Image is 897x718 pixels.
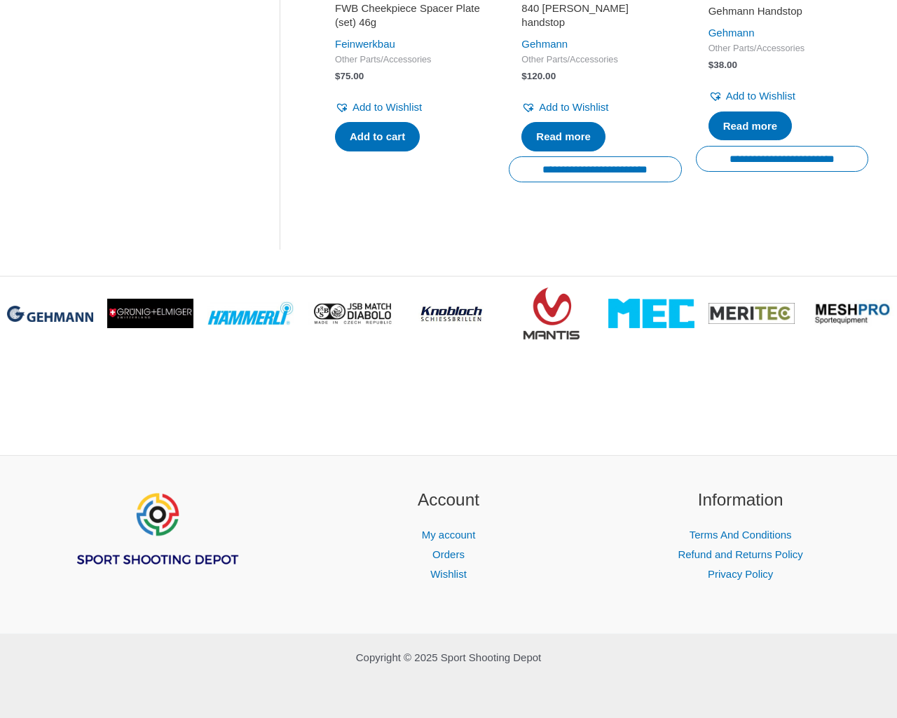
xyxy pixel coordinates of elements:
span: $ [521,71,527,81]
span: Other Parts/Accessories [708,43,856,55]
bdi: 75.00 [335,71,364,81]
nav: Account [320,525,577,584]
span: Add to Wishlist [539,101,608,113]
span: $ [708,60,714,70]
a: Privacy Policy [708,568,773,580]
a: 840 [PERSON_NAME] handstop [521,1,669,34]
h2: Information [612,487,869,513]
span: Other Parts/Accessories [335,54,482,66]
a: Terms And Conditions [690,529,792,541]
h2: FWB Cheekpiece Spacer Plate (set) 46g [335,1,482,29]
aside: Footer Widget 1 [28,487,285,601]
a: FWB Cheekpiece Spacer Plate (set) 46g [335,1,482,34]
span: Add to Wishlist [352,101,422,113]
span: $ [335,71,341,81]
a: Gehmann [521,38,568,50]
a: Add to Wishlist [521,97,608,117]
a: Gehmann Handstop [708,4,856,23]
a: Gehmann [708,27,755,39]
a: Read more about “Gehmann Handstop” [708,111,793,141]
aside: Footer Widget 2 [320,487,577,583]
a: Orders [432,548,465,560]
a: My account [422,529,476,541]
h2: Gehmann Handstop [708,4,856,18]
a: Add to Wishlist [708,86,795,106]
bdi: 120.00 [521,71,556,81]
h2: 840 [PERSON_NAME] handstop [521,1,669,29]
a: Add to Wishlist [335,97,422,117]
span: Add to Wishlist [726,90,795,102]
h2: Account [320,487,577,513]
span: Other Parts/Accessories [521,54,669,66]
p: Copyright © 2025 Sport Shooting Depot [28,648,869,668]
bdi: 38.00 [708,60,737,70]
nav: Information [612,525,869,584]
a: Add to cart: “FWB Cheekpiece Spacer Plate (set) 46g” [335,122,420,151]
a: Wishlist [430,568,467,580]
a: Refund and Returns Policy [678,548,802,560]
a: Read more about “840 Gehmann handstop” [521,122,605,151]
aside: Footer Widget 3 [612,487,869,583]
a: Feinwerkbau [335,38,395,50]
